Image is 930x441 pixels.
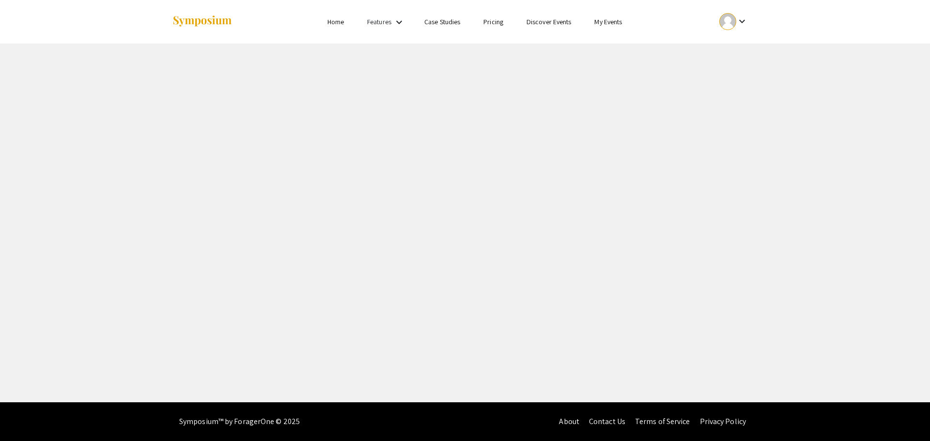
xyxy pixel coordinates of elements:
a: Discover Events [527,17,572,26]
a: Home [327,17,344,26]
a: Features [367,17,391,26]
a: My Events [594,17,622,26]
a: Pricing [483,17,503,26]
mat-icon: Expand account dropdown [736,15,748,27]
img: Symposium by ForagerOne [172,15,232,28]
a: Terms of Service [635,416,690,426]
a: About [559,416,579,426]
a: Contact Us [589,416,625,426]
button: Expand account dropdown [709,11,758,32]
mat-icon: Expand Features list [393,16,405,28]
a: Privacy Policy [700,416,746,426]
a: Case Studies [424,17,460,26]
iframe: Chat [889,397,923,434]
div: Symposium™ by ForagerOne © 2025 [179,402,300,441]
